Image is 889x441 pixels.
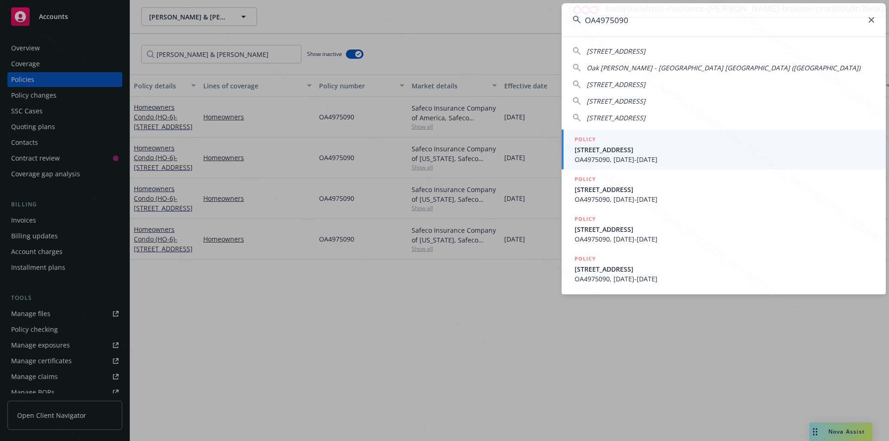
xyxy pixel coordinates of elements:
span: OA4975090, [DATE]-[DATE] [575,234,875,244]
span: OA4975090, [DATE]-[DATE] [575,274,875,284]
a: POLICY[STREET_ADDRESS]OA4975090, [DATE]-[DATE] [562,249,886,289]
h5: POLICY [575,135,596,144]
h5: POLICY [575,214,596,224]
span: [STREET_ADDRESS] [575,145,875,155]
h5: POLICY [575,254,596,263]
span: Oak [PERSON_NAME] - [GEOGRAPHIC_DATA] [GEOGRAPHIC_DATA] ([GEOGRAPHIC_DATA]) [587,63,860,72]
span: OA4975090, [DATE]-[DATE] [575,155,875,164]
span: [STREET_ADDRESS] [587,113,645,122]
span: [STREET_ADDRESS] [587,47,645,56]
input: Search... [562,3,886,37]
span: [STREET_ADDRESS] [587,97,645,106]
a: POLICY[STREET_ADDRESS]OA4975090, [DATE]-[DATE] [562,130,886,169]
a: POLICY[STREET_ADDRESS]OA4975090, [DATE]-[DATE] [562,209,886,249]
span: [STREET_ADDRESS] [575,264,875,274]
h5: POLICY [575,174,596,184]
span: [STREET_ADDRESS] [575,185,875,194]
span: [STREET_ADDRESS] [587,80,645,89]
span: OA4975090, [DATE]-[DATE] [575,194,875,204]
span: [STREET_ADDRESS] [575,224,875,234]
a: POLICY[STREET_ADDRESS]OA4975090, [DATE]-[DATE] [562,169,886,209]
